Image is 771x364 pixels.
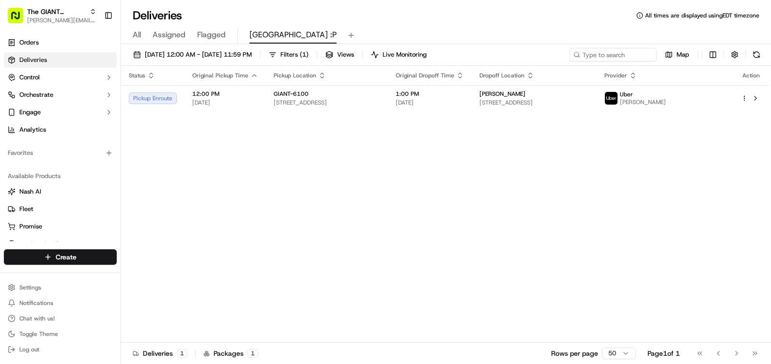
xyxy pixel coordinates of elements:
[27,16,96,24] button: [PERSON_NAME][EMAIL_ADDRESS][PERSON_NAME][DOMAIN_NAME]
[129,72,145,79] span: Status
[750,48,763,61] button: Refresh
[19,91,53,99] span: Orchestrate
[645,12,759,19] span: All times are displayed using EDT timezone
[249,29,337,41] span: [GEOGRAPHIC_DATA] :P
[19,330,58,338] span: Toggle Theme
[19,38,39,47] span: Orders
[19,315,55,322] span: Chat with us!
[741,72,761,79] div: Action
[396,99,464,106] span: [DATE]
[8,222,113,231] a: Promise
[145,50,252,59] span: [DATE] 12:00 AM - [DATE] 11:59 PM
[19,108,41,117] span: Engage
[153,29,185,41] span: Assigned
[19,56,47,64] span: Deliveries
[648,349,680,358] div: Page 1 of 1
[661,48,694,61] button: Map
[479,72,524,79] span: Dropoff Location
[605,92,617,105] img: profile_uber_ahold_partner.png
[337,50,354,59] span: Views
[19,222,42,231] span: Promise
[4,312,117,325] button: Chat with us!
[203,349,258,358] div: Packages
[4,35,117,50] a: Orders
[677,50,689,59] span: Map
[604,72,627,79] span: Provider
[8,187,113,196] a: Nash AI
[4,4,100,27] button: The GIANT Company[PERSON_NAME][EMAIL_ADDRESS][PERSON_NAME][DOMAIN_NAME]
[133,8,182,23] h1: Deliveries
[192,72,248,79] span: Original Pickup Time
[264,48,313,61] button: Filters(1)
[396,90,464,98] span: 1:00 PM
[19,205,33,213] span: Fleet
[19,187,41,196] span: Nash AI
[19,299,53,307] span: Notifications
[300,50,308,59] span: ( 1 )
[27,7,86,16] button: The GIANT Company
[133,349,187,358] div: Deliveries
[4,145,117,161] div: Favorites
[4,201,117,217] button: Fleet
[19,73,40,82] span: Control
[4,122,117,137] a: Analytics
[4,327,117,341] button: Toggle Theme
[8,240,113,248] a: Product Catalog
[551,349,598,358] p: Rows per page
[4,236,117,252] button: Product Catalog
[4,249,117,265] button: Create
[19,284,41,291] span: Settings
[4,105,117,120] button: Engage
[4,219,117,234] button: Promise
[383,50,427,59] span: Live Monitoring
[4,70,117,85] button: Control
[192,90,258,98] span: 12:00 PM
[19,346,39,353] span: Log out
[4,52,117,68] a: Deliveries
[133,29,141,41] span: All
[4,343,117,356] button: Log out
[479,90,525,98] span: [PERSON_NAME]
[192,99,258,106] span: [DATE]
[129,48,256,61] button: [DATE] 12:00 AM - [DATE] 11:59 PM
[19,240,66,248] span: Product Catalog
[56,252,77,262] span: Create
[274,72,316,79] span: Pickup Location
[4,87,117,103] button: Orchestrate
[396,72,454,79] span: Original Dropoff Time
[4,281,117,294] button: Settings
[367,48,431,61] button: Live Monitoring
[8,205,113,213] a: Fleet
[280,50,308,59] span: Filters
[274,90,308,98] span: GIANT-6100
[620,98,666,106] span: [PERSON_NAME]
[197,29,226,41] span: Flagged
[4,296,117,310] button: Notifications
[479,99,588,106] span: [STREET_ADDRESS]
[19,125,46,134] span: Analytics
[321,48,358,61] button: Views
[4,168,117,184] div: Available Products
[570,48,657,61] input: Type to search
[620,91,633,98] span: Uber
[4,184,117,199] button: Nash AI
[247,349,258,358] div: 1
[274,99,380,106] span: [STREET_ADDRESS]
[177,349,187,358] div: 1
